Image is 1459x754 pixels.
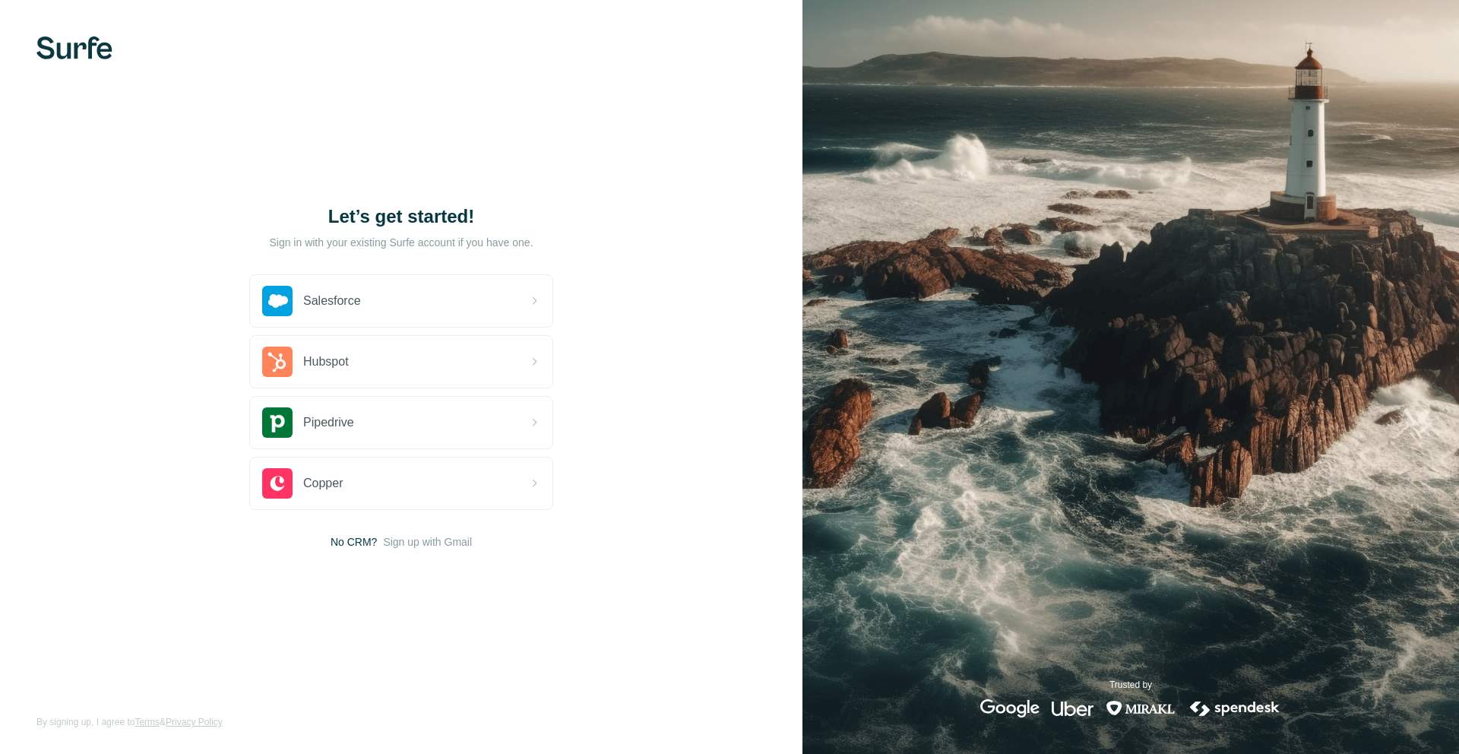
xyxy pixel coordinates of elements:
[383,534,472,550] button: Sign up with Gmail
[1109,678,1152,692] p: Trusted by
[331,534,377,550] span: No CRM?
[135,717,160,727] a: Terms
[262,347,293,377] img: hubspot's logo
[36,715,223,729] span: By signing up, I agree to &
[303,413,354,432] span: Pipedrive
[303,353,349,371] span: Hubspot
[269,235,533,250] p: Sign in with your existing Surfe account if you have one.
[1188,699,1282,718] img: spendesk's logo
[303,292,361,310] span: Salesforce
[262,407,293,438] img: pipedrive's logo
[262,468,293,499] img: copper's logo
[1106,699,1176,718] img: mirakl's logo
[249,204,553,229] h1: Let’s get started!
[980,699,1040,718] img: google's logo
[1052,699,1093,718] img: uber's logo
[166,717,223,727] a: Privacy Policy
[303,474,343,493] span: Copper
[262,286,293,316] img: salesforce's logo
[36,36,112,59] img: Surfe's logo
